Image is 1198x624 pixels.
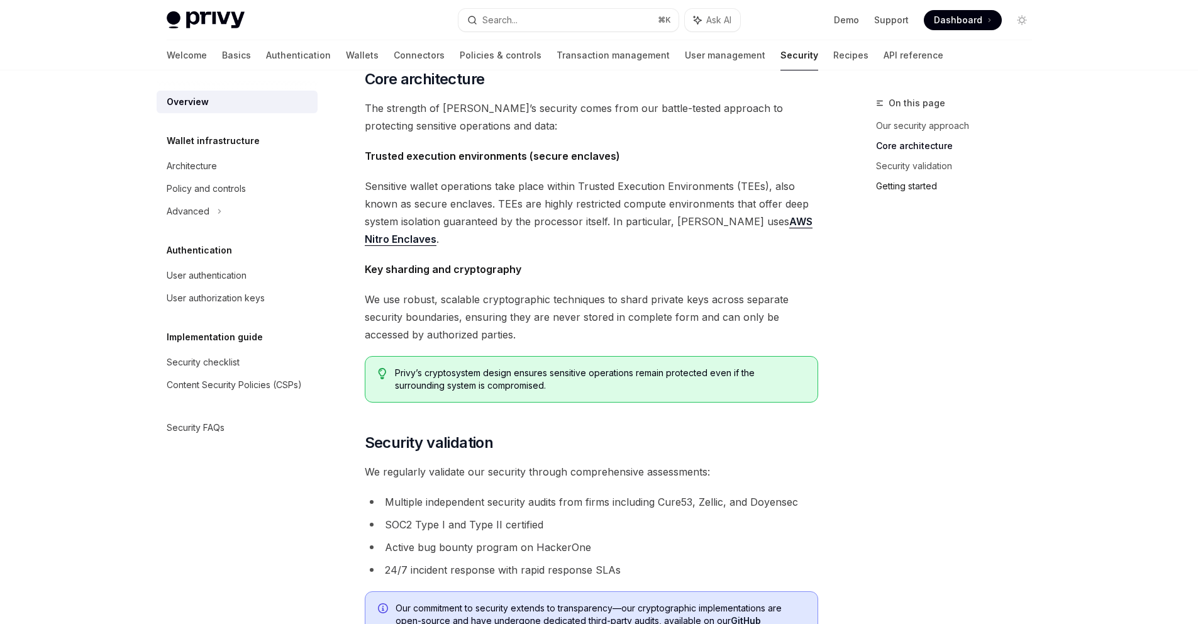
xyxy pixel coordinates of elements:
li: 24/7 incident response with rapid response SLAs [365,561,818,579]
div: Overview [167,94,209,109]
div: Architecture [167,159,217,174]
a: Overview [157,91,318,113]
a: Core architecture [876,136,1042,156]
li: Active bug bounty program on HackerOne [365,538,818,556]
a: Policy and controls [157,177,318,200]
h5: Implementation guide [167,330,263,345]
div: User authentication [167,268,247,283]
a: Support [874,14,909,26]
li: SOC2 Type I and Type II certified [365,516,818,533]
div: Security checklist [167,355,240,370]
span: The strength of [PERSON_NAME]’s security comes from our battle-tested approach to protecting sens... [365,99,818,135]
div: Policy and controls [167,181,246,196]
span: We regularly validate our security through comprehensive assessments: [365,463,818,481]
div: Security FAQs [167,420,225,435]
span: Security validation [365,433,494,453]
h5: Authentication [167,243,232,258]
strong: Trusted execution environments (secure enclaves) [365,150,620,162]
a: Wallets [346,40,379,70]
a: Policies & controls [460,40,541,70]
a: Content Security Policies (CSPs) [157,374,318,396]
a: Recipes [833,40,868,70]
span: Dashboard [934,14,982,26]
a: Security FAQs [157,416,318,439]
strong: Key sharding and cryptography [365,263,521,276]
button: Search...⌘K [458,9,679,31]
a: Dashboard [924,10,1002,30]
div: Content Security Policies (CSPs) [167,377,302,393]
a: Security [780,40,818,70]
a: Connectors [394,40,445,70]
a: Our security approach [876,116,1042,136]
img: light logo [167,11,245,29]
span: ⌘ K [658,15,671,25]
a: Security checklist [157,351,318,374]
a: Demo [834,14,859,26]
a: Basics [222,40,251,70]
span: Ask AI [706,14,731,26]
span: Privy’s cryptosystem design ensures sensitive operations remain protected even if the surrounding... [395,367,804,392]
span: We use robust, scalable cryptographic techniques to shard private keys across separate security b... [365,291,818,343]
a: User authentication [157,264,318,287]
a: Welcome [167,40,207,70]
span: Sensitive wallet operations take place within Trusted Execution Environments (TEEs), also known a... [365,177,818,248]
svg: Tip [378,368,387,379]
a: Authentication [266,40,331,70]
a: Architecture [157,155,318,177]
button: Ask AI [685,9,740,31]
span: Core architecture [365,69,485,89]
a: User management [685,40,765,70]
button: Toggle dark mode [1012,10,1032,30]
span: On this page [889,96,945,111]
a: Getting started [876,176,1042,196]
a: Transaction management [557,40,670,70]
li: Multiple independent security audits from firms including Cure53, Zellic, and Doyensec [365,493,818,511]
a: API reference [884,40,943,70]
div: User authorization keys [167,291,265,306]
div: Search... [482,13,518,28]
a: Security validation [876,156,1042,176]
h5: Wallet infrastructure [167,133,260,148]
svg: Info [378,603,391,616]
a: User authorization keys [157,287,318,309]
div: Advanced [167,204,209,219]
